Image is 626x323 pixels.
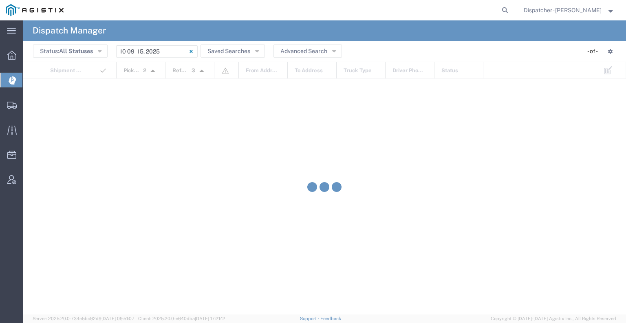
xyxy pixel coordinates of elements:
[59,48,93,54] span: All Statuses
[491,315,616,322] span: Copyright © [DATE]-[DATE] Agistix Inc., All Rights Reserved
[195,316,225,321] span: [DATE] 17:21:12
[587,47,602,56] div: - of -
[33,20,106,41] h4: Dispatch Manager
[33,45,108,58] button: Status:All Statuses
[273,45,342,58] button: Advanced Search
[300,316,320,321] a: Support
[101,316,134,321] span: [DATE] 09:51:07
[6,4,64,16] img: logo
[320,316,341,321] a: Feedback
[201,45,265,58] button: Saved Searches
[524,6,602,15] span: Dispatcher - Cameron Bowman
[138,316,225,321] span: Client: 2025.20.0-e640dba
[33,316,134,321] span: Server: 2025.20.0-734e5bc92d9
[523,5,615,15] button: Dispatcher - [PERSON_NAME]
